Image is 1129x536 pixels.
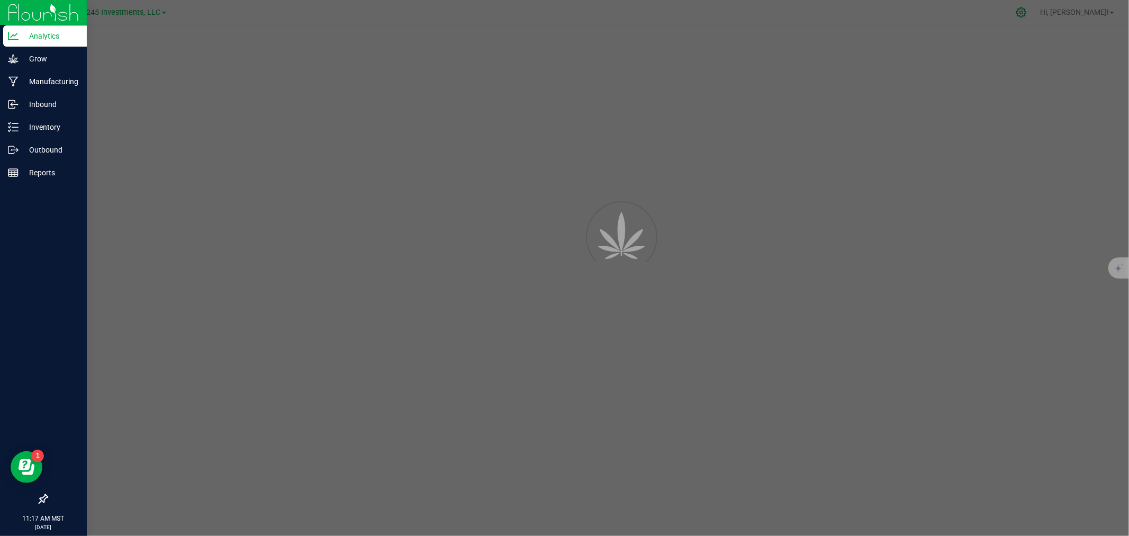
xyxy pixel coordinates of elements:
inline-svg: Manufacturing [8,76,19,87]
inline-svg: Inventory [8,122,19,132]
p: Grow [19,52,82,65]
p: Inventory [19,121,82,133]
inline-svg: Analytics [8,31,19,41]
p: Analytics [19,30,82,42]
inline-svg: Grow [8,53,19,64]
iframe: Resource center unread badge [31,450,44,462]
inline-svg: Inbound [8,99,19,110]
p: Reports [19,166,82,179]
inline-svg: Reports [8,167,19,178]
p: 11:17 AM MST [5,514,82,523]
p: Manufacturing [19,75,82,88]
inline-svg: Outbound [8,145,19,155]
iframe: Resource center [11,451,42,483]
p: Outbound [19,144,82,156]
p: Inbound [19,98,82,111]
p: [DATE] [5,523,82,531]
